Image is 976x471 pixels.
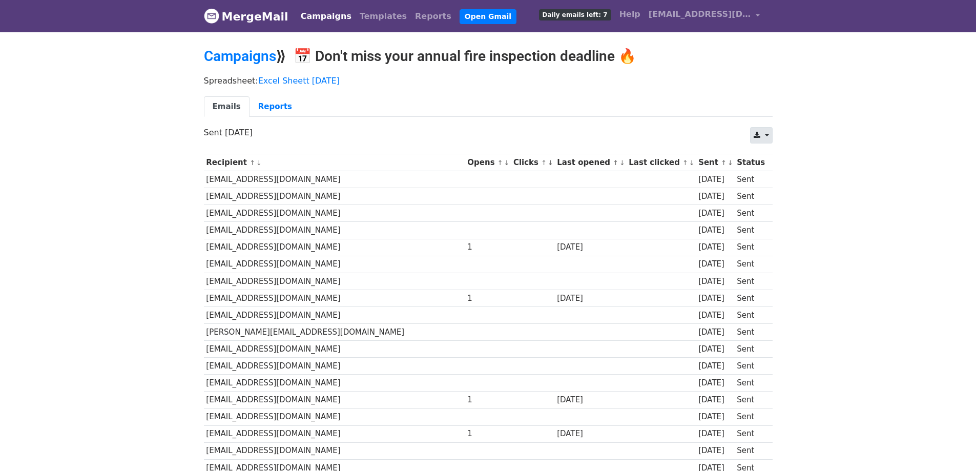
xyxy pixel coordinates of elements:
[734,375,767,392] td: Sent
[204,171,465,188] td: [EMAIL_ADDRESS][DOMAIN_NAME]
[204,290,465,306] td: [EMAIL_ADDRESS][DOMAIN_NAME]
[256,159,262,167] a: ↓
[204,222,465,239] td: [EMAIL_ADDRESS][DOMAIN_NAME]
[541,159,547,167] a: ↑
[250,159,255,167] a: ↑
[297,6,356,27] a: Campaigns
[615,4,645,25] a: Help
[204,48,276,65] a: Campaigns
[689,159,695,167] a: ↓
[557,428,624,440] div: [DATE]
[627,154,696,171] th: Last clicked
[204,154,465,171] th: Recipient
[554,154,626,171] th: Last opened
[467,241,508,253] div: 1
[258,76,340,86] a: Excel Sheett [DATE]
[204,8,219,24] img: MergeMail logo
[497,159,503,167] a: ↑
[734,392,767,408] td: Sent
[504,159,510,167] a: ↓
[539,9,611,21] span: Daily emails left: 7
[734,358,767,375] td: Sent
[734,442,767,459] td: Sent
[925,422,976,471] iframe: Chat Widget
[204,205,465,222] td: [EMAIL_ADDRESS][DOMAIN_NAME]
[467,394,508,406] div: 1
[734,222,767,239] td: Sent
[682,159,688,167] a: ↑
[734,408,767,425] td: Sent
[734,290,767,306] td: Sent
[204,75,773,86] p: Spreadsheet:
[204,127,773,138] p: Sent [DATE]
[734,341,767,358] td: Sent
[204,442,465,459] td: [EMAIL_ADDRESS][DOMAIN_NAME]
[645,4,764,28] a: [EMAIL_ADDRESS][DOMAIN_NAME]
[204,239,465,256] td: [EMAIL_ADDRESS][DOMAIN_NAME]
[696,154,734,171] th: Sent
[698,276,732,288] div: [DATE]
[465,154,511,171] th: Opens
[734,306,767,323] td: Sent
[204,324,465,341] td: [PERSON_NAME][EMAIL_ADDRESS][DOMAIN_NAME]
[204,341,465,358] td: [EMAIL_ADDRESS][DOMAIN_NAME]
[698,310,732,321] div: [DATE]
[204,273,465,290] td: [EMAIL_ADDRESS][DOMAIN_NAME]
[411,6,455,27] a: Reports
[698,377,732,389] div: [DATE]
[734,205,767,222] td: Sent
[548,159,553,167] a: ↓
[204,392,465,408] td: [EMAIL_ADDRESS][DOMAIN_NAME]
[698,174,732,186] div: [DATE]
[734,239,767,256] td: Sent
[698,360,732,372] div: [DATE]
[698,343,732,355] div: [DATE]
[557,241,624,253] div: [DATE]
[734,171,767,188] td: Sent
[204,358,465,375] td: [EMAIL_ADDRESS][DOMAIN_NAME]
[204,375,465,392] td: [EMAIL_ADDRESS][DOMAIN_NAME]
[698,208,732,219] div: [DATE]
[511,154,554,171] th: Clicks
[698,258,732,270] div: [DATE]
[535,4,615,25] a: Daily emails left: 7
[356,6,411,27] a: Templates
[698,326,732,338] div: [DATE]
[204,48,773,65] h2: ⟫ 📅 Don't miss your annual fire inspection deadline 🔥
[557,293,624,304] div: [DATE]
[204,188,465,205] td: [EMAIL_ADDRESS][DOMAIN_NAME]
[698,241,732,253] div: [DATE]
[698,191,732,202] div: [DATE]
[734,273,767,290] td: Sent
[613,159,618,167] a: ↑
[649,8,751,21] span: [EMAIL_ADDRESS][DOMAIN_NAME]
[204,408,465,425] td: [EMAIL_ADDRESS][DOMAIN_NAME]
[728,159,733,167] a: ↓
[557,394,624,406] div: [DATE]
[698,445,732,457] div: [DATE]
[734,324,767,341] td: Sent
[467,428,508,440] div: 1
[250,96,301,117] a: Reports
[204,96,250,117] a: Emails
[619,159,625,167] a: ↓
[204,256,465,273] td: [EMAIL_ADDRESS][DOMAIN_NAME]
[734,154,767,171] th: Status
[734,425,767,442] td: Sent
[204,306,465,323] td: [EMAIL_ADDRESS][DOMAIN_NAME]
[467,293,508,304] div: 1
[698,428,732,440] div: [DATE]
[204,6,288,27] a: MergeMail
[698,224,732,236] div: [DATE]
[698,293,732,304] div: [DATE]
[734,188,767,205] td: Sent
[721,159,726,167] a: ↑
[460,9,516,24] a: Open Gmail
[204,425,465,442] td: [EMAIL_ADDRESS][DOMAIN_NAME]
[698,411,732,423] div: [DATE]
[698,394,732,406] div: [DATE]
[734,256,767,273] td: Sent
